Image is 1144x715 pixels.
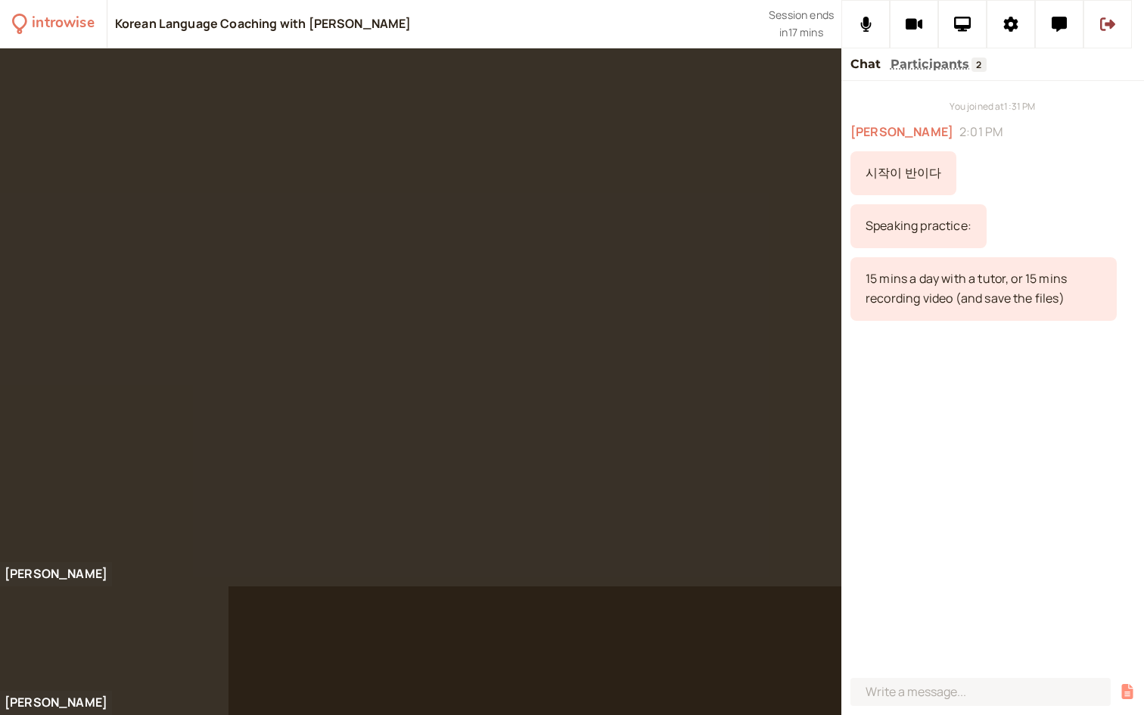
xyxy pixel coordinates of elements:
[971,58,987,72] span: 2
[891,54,970,74] button: Participants
[850,54,881,74] button: Chat
[959,123,1003,142] span: 2:01 PM
[850,123,953,142] span: [PERSON_NAME]
[850,257,1117,321] div: 8/20/2025, 2:12:38 PM
[850,204,987,248] div: 8/20/2025, 2:12:25 PM
[850,99,1135,113] div: You joined at 1:31 PM
[769,7,834,41] div: Scheduled session end time. Don't worry, your call will continue
[850,678,1111,706] input: Write a message...
[769,7,834,24] span: Session ends
[779,24,822,42] span: in 17 mins
[115,16,412,33] div: Korean Language Coaching with [PERSON_NAME]
[32,12,94,36] div: introwise
[850,151,956,195] div: 8/20/2025, 2:01:36 PM
[1120,684,1135,700] button: Share a file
